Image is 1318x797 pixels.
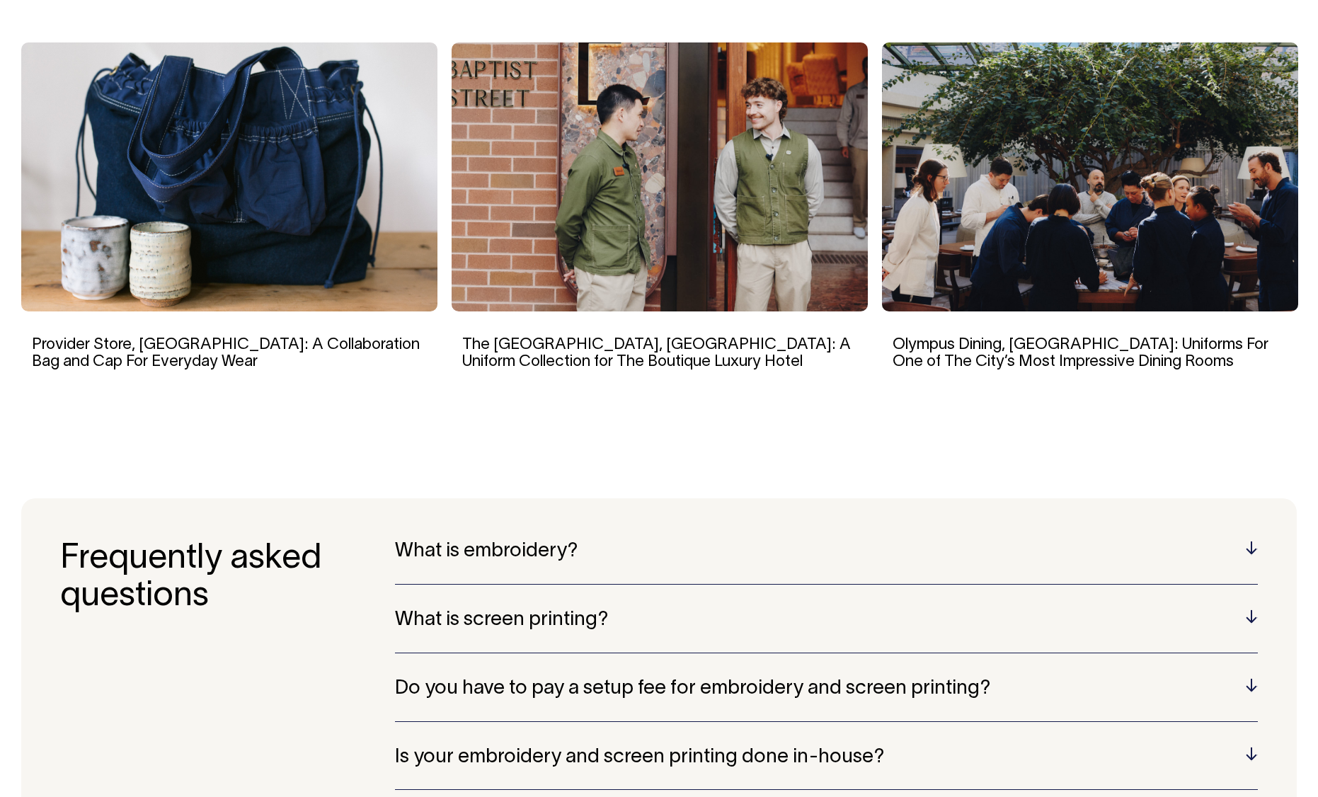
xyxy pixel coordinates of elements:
h5: Is your embroidery and screen printing done in-house? [395,747,1258,769]
a: Olympus Dining, [GEOGRAPHIC_DATA]: Uniforms For One of The City’s Most Impressive Dining Rooms [893,338,1268,369]
h5: Do you have to pay a setup fee for embroidery and screen printing? [395,678,1258,700]
img: Olympus Dining, Sydney: Uniforms For One of The City’s Most Impressive Dining Rooms [882,42,1298,311]
a: Provider Store, [GEOGRAPHIC_DATA]: A Collaboration Bag and Cap For Everyday Wear [32,338,420,369]
img: The EVE Hotel, Sydney: A Uniform Collection for The Boutique Luxury Hotel [452,42,868,311]
a: The [GEOGRAPHIC_DATA], [GEOGRAPHIC_DATA]: A Uniform Collection for The Boutique Luxury Hotel [462,338,851,369]
h5: What is screen printing? [395,609,1258,631]
img: Provider Store, Sydney: A Collaboration Bag and Cap For Everyday Wear [21,42,437,311]
h5: What is embroidery? [395,541,1258,563]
